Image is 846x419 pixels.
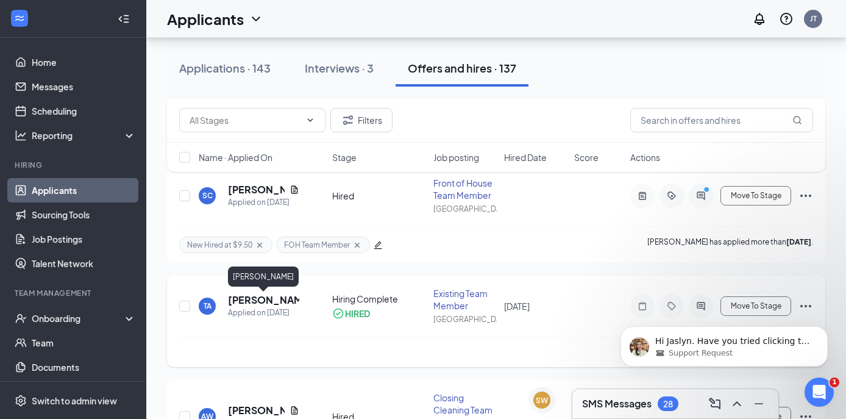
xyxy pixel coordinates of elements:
a: Talent Network [32,251,136,276]
svg: Analysis [15,129,27,141]
svg: ActiveChat [694,191,708,201]
div: [GEOGRAPHIC_DATA] [433,204,496,214]
svg: Document [290,406,299,415]
a: Job Postings [32,227,136,251]
div: [GEOGRAPHIC_DATA] [433,314,496,324]
svg: Ellipses [798,299,813,313]
svg: ComposeMessage [708,396,722,411]
svg: PrimaryDot [701,186,716,196]
button: ChevronUp [727,394,747,414]
b: [DATE] [786,237,811,246]
div: Switch to admin view [32,395,117,407]
div: Onboarding [32,312,126,324]
div: Interviews · 3 [305,60,374,76]
h5: [PERSON_NAME] [228,183,285,196]
svg: ChevronDown [249,12,263,26]
button: Move To Stage [720,186,791,206]
svg: Collapse [118,13,130,25]
p: [PERSON_NAME] has applied more than . [647,237,813,253]
span: Move To Stage [731,192,781,200]
svg: MagnifyingGlass [792,115,802,125]
span: 1 [830,378,839,387]
div: TA [204,301,211,311]
div: Reporting [32,129,137,141]
a: Sourcing Tools [32,202,136,227]
svg: Document [290,185,299,195]
svg: WorkstreamLogo [13,12,26,24]
a: Team [32,331,136,355]
svg: ActiveNote [635,191,650,201]
span: Score [574,151,599,163]
svg: Settings [15,395,27,407]
iframe: Intercom live chat [805,378,834,407]
a: Documents [32,355,136,379]
svg: QuestionInfo [779,12,794,26]
div: Applications · 143 [179,60,271,76]
span: [DATE] [504,301,530,312]
a: Messages [32,74,136,99]
svg: Minimize [752,396,766,411]
iframe: Intercom notifications message [602,301,846,386]
div: SW [536,395,548,406]
svg: UserCheck [15,312,27,324]
h5: [PERSON_NAME] [228,293,299,307]
svg: Cross [255,240,265,250]
a: Home [32,50,136,74]
span: Stage [332,151,357,163]
h3: SMS Messages [582,397,652,410]
div: Applied on [DATE] [228,307,299,319]
div: Front of House Team Member [433,177,496,201]
svg: CheckmarkCircle [332,307,344,320]
button: Minimize [749,394,769,414]
button: Filter Filters [330,108,393,132]
input: All Stages [190,113,300,127]
svg: ChevronDown [305,115,315,125]
h5: [PERSON_NAME] [228,404,285,417]
a: SurveysCrown [32,379,136,404]
a: Scheduling [32,99,136,123]
span: Job posting [433,151,479,163]
div: Hiring Complete [332,293,427,305]
button: ComposeMessage [705,394,725,414]
span: Actions [630,151,660,163]
svg: Notifications [752,12,767,26]
div: [PERSON_NAME] [228,267,299,287]
div: Hired [332,190,427,202]
div: Existing Team Member [433,287,496,312]
svg: Filter [341,113,355,127]
span: edit [374,241,382,249]
div: Team Management [15,288,133,298]
div: HIRED [345,307,370,320]
div: JT [810,13,817,24]
div: 28 [663,399,673,409]
h1: Applicants [167,9,244,29]
input: Search in offers and hires [630,108,813,132]
div: Offers and hires · 137 [408,60,516,76]
span: Name · Applied On [199,151,272,163]
div: Applied on [DATE] [228,196,299,209]
svg: Ellipses [798,188,813,203]
a: Applicants [32,178,136,202]
span: FOH Team Member [284,240,350,250]
div: SC [202,190,213,201]
svg: ChevronUp [730,396,744,411]
svg: Cross [352,240,362,250]
button: Move To Stage [720,296,791,316]
span: New Hired at $9.50 [187,240,252,250]
svg: ActiveTag [664,191,679,201]
div: Hiring [15,160,133,170]
span: Hired Date [504,151,547,163]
